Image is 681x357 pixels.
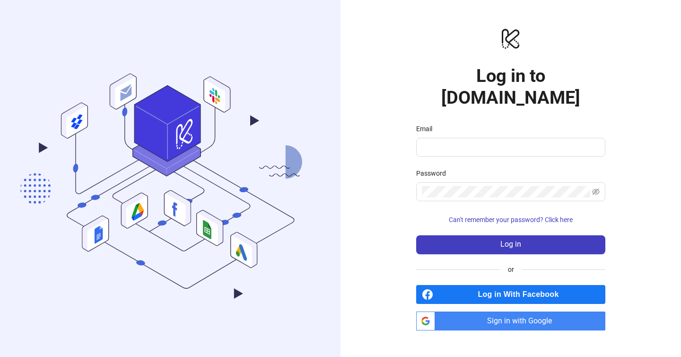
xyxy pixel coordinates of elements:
span: or [500,264,522,275]
input: Password [422,186,590,197]
span: Log in [500,240,521,249]
label: Email [416,124,438,134]
a: Sign in with Google [416,312,605,330]
span: eye-invisible [592,188,600,196]
input: Email [422,142,598,153]
a: Log in With Facebook [416,285,605,304]
label: Password [416,168,452,178]
span: Sign in with Google [439,312,605,330]
button: Can't remember your password? Click here [416,213,605,228]
a: Can't remember your password? Click here [416,216,605,223]
span: Can't remember your password? Click here [449,216,573,223]
h1: Log in to [DOMAIN_NAME] [416,65,605,108]
span: Log in With Facebook [437,285,605,304]
button: Log in [416,235,605,254]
